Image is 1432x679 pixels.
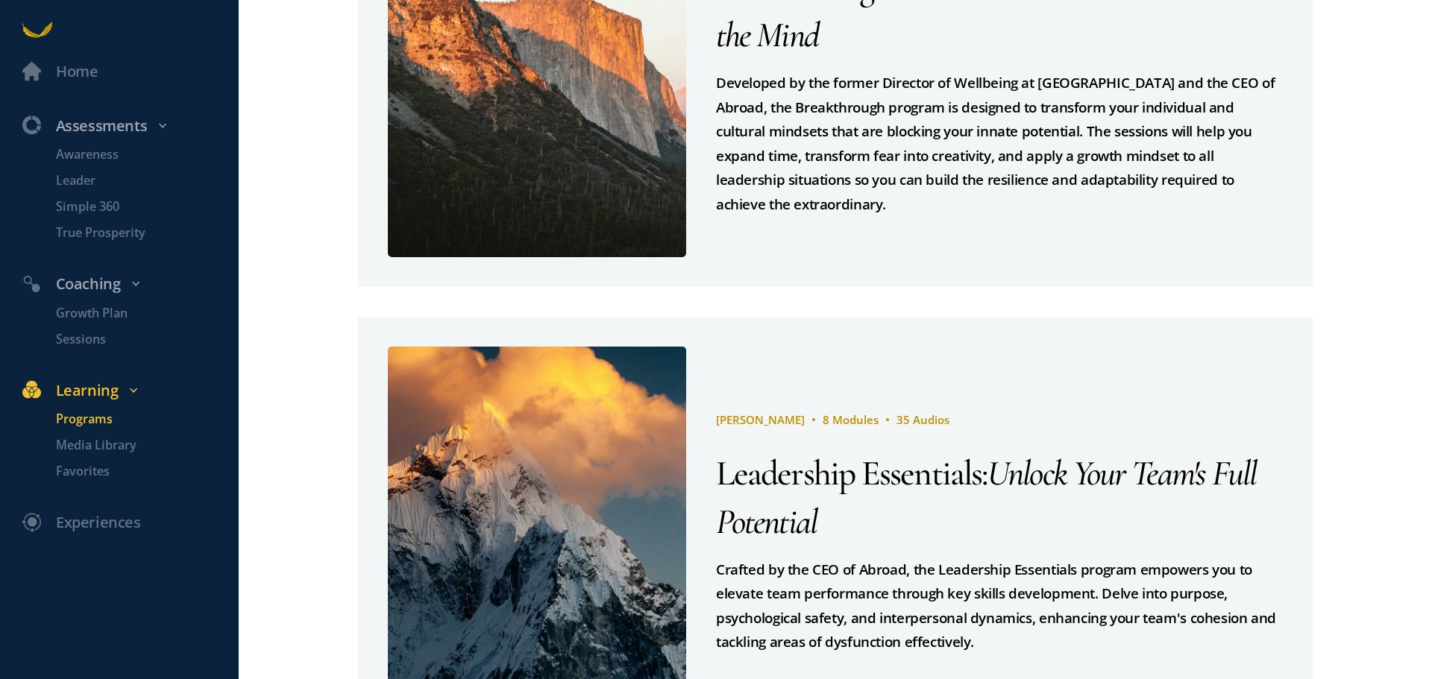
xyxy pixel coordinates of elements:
[896,412,949,427] span: 35 Audios
[34,330,239,349] a: Sessions
[56,330,235,349] p: Sessions
[56,511,141,535] div: Experiences
[56,171,235,190] p: Leader
[56,60,98,84] div: Home
[34,224,239,242] a: True Prosperity
[56,410,235,429] p: Programs
[716,558,1283,654] div: Crafted by the CEO of Abroad, the Leadership Essentials program empowers you to elevate team perf...
[34,145,239,164] a: Awareness
[716,452,1257,543] span: Unlock Your Team's Full Potential
[823,412,879,427] span: 8 Modules
[56,304,235,323] p: Growth Plan
[56,462,235,481] p: Favorites
[34,436,239,455] a: Media Library
[34,410,239,429] a: Programs
[34,171,239,190] a: Leader
[716,452,982,495] span: Leadership Essentials
[56,198,235,216] p: Simple 360
[56,436,235,455] p: Media Library
[11,272,246,297] div: Coaching
[34,462,239,481] a: Favorites
[11,379,246,403] div: Learning
[34,304,239,323] a: Growth Plan
[716,412,805,427] span: [PERSON_NAME]
[34,198,239,216] a: Simple 360
[56,145,235,164] p: Awareness
[716,449,1283,546] div: :
[56,224,235,242] p: True Prosperity
[11,114,246,139] div: Assessments
[716,71,1283,216] div: Developed by the former Director of Wellbeing at [GEOGRAPHIC_DATA] and the CEO of Abroad, the Bre...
